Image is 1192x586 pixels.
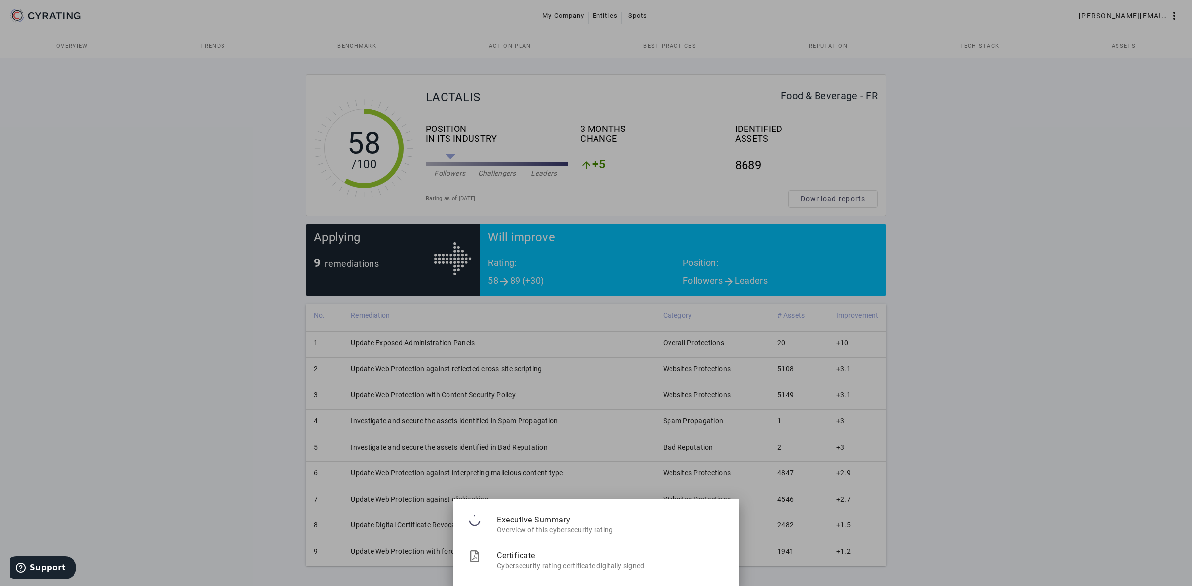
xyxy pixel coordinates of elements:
[497,558,723,571] span: Cybersecurity rating certificate digitally signed
[497,507,723,532] span: Executive Summary
[469,550,481,562] mat-icon: Download
[461,542,731,578] a: DownloadCertificateCybersecurity rating certificate digitally signed
[10,556,76,581] iframe: Opens a widget where you can find more information
[461,507,731,542] a: Executive SummaryOverview of this cybersecurity rating
[497,522,723,535] span: Overview of this cybersecurity rating
[497,542,723,568] span: Certificate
